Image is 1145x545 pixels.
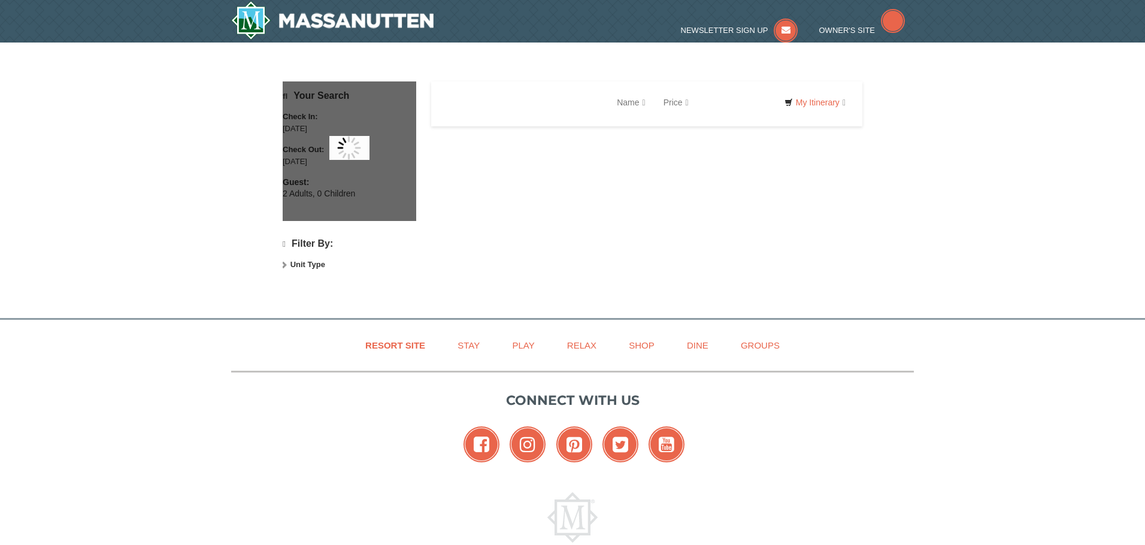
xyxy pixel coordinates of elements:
a: Price [655,90,698,114]
a: Shop [614,332,670,359]
a: Newsletter Sign Up [681,26,798,35]
a: Dine [672,332,723,359]
img: wait gif [337,136,361,160]
a: Stay [443,332,495,359]
a: Massanutten Resort [231,1,434,40]
a: Owner's Site [819,26,905,35]
span: Owner's Site [819,26,876,35]
h4: Filter By: [283,238,416,250]
a: Name [608,90,654,114]
a: Groups [726,332,795,359]
a: My Itinerary [777,93,853,111]
strong: Unit Type [290,260,325,269]
a: Resort Site [350,332,440,359]
a: Play [497,332,549,359]
span: Newsletter Sign Up [681,26,768,35]
img: Massanutten Resort Logo [231,1,434,40]
a: Relax [552,332,611,359]
p: Connect with us [231,390,914,410]
img: Massanutten Resort Logo [547,492,598,543]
